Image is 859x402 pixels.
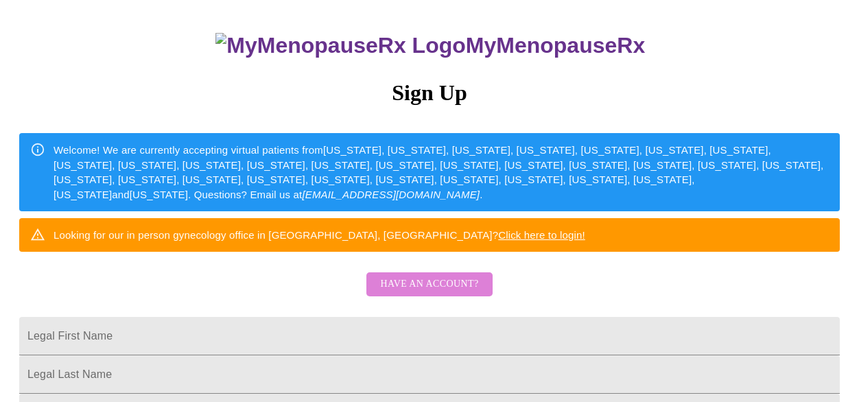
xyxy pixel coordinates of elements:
[54,137,829,207] div: Welcome! We are currently accepting virtual patients from [US_STATE], [US_STATE], [US_STATE], [US...
[498,229,585,241] a: Click here to login!
[302,189,480,200] em: [EMAIL_ADDRESS][DOMAIN_NAME]
[21,33,840,58] h3: MyMenopauseRx
[366,272,492,296] button: Have an account?
[19,80,840,106] h3: Sign Up
[380,276,478,293] span: Have an account?
[363,287,495,299] a: Have an account?
[54,222,585,248] div: Looking for our in person gynecology office in [GEOGRAPHIC_DATA], [GEOGRAPHIC_DATA]?
[215,33,465,58] img: MyMenopauseRx Logo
